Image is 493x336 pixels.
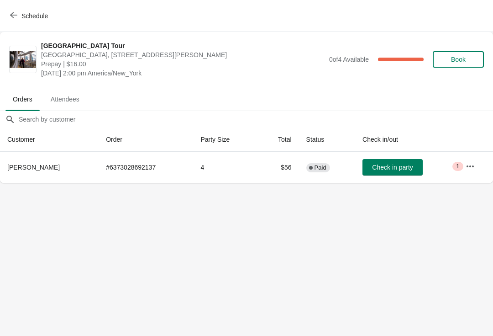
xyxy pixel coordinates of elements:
td: 4 [193,152,257,183]
input: Search by customer [18,111,493,128]
span: Attendees [43,91,87,107]
span: Paid [315,164,326,171]
button: Schedule [5,8,55,24]
td: # 6373028692137 [99,152,193,183]
span: [PERSON_NAME] [7,164,60,171]
span: [GEOGRAPHIC_DATA] Tour [41,41,325,50]
span: [DATE] 2:00 pm America/New_York [41,69,325,78]
span: Orders [5,91,40,107]
button: Book [433,51,484,68]
th: Order [99,128,193,152]
span: Schedule [21,12,48,20]
button: Check in party [362,159,423,176]
span: Book [451,56,466,63]
span: [GEOGRAPHIC_DATA], [STREET_ADDRESS][PERSON_NAME] [41,50,325,59]
th: Party Size [193,128,257,152]
th: Total [257,128,299,152]
td: $56 [257,152,299,183]
span: Prepay | $16.00 [41,59,325,69]
th: Status [299,128,355,152]
span: 0 of 4 Available [329,56,369,63]
span: 1 [456,163,459,170]
img: City Hall Tower Tour [10,51,36,69]
th: Check in/out [355,128,458,152]
span: Check in party [372,164,413,171]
